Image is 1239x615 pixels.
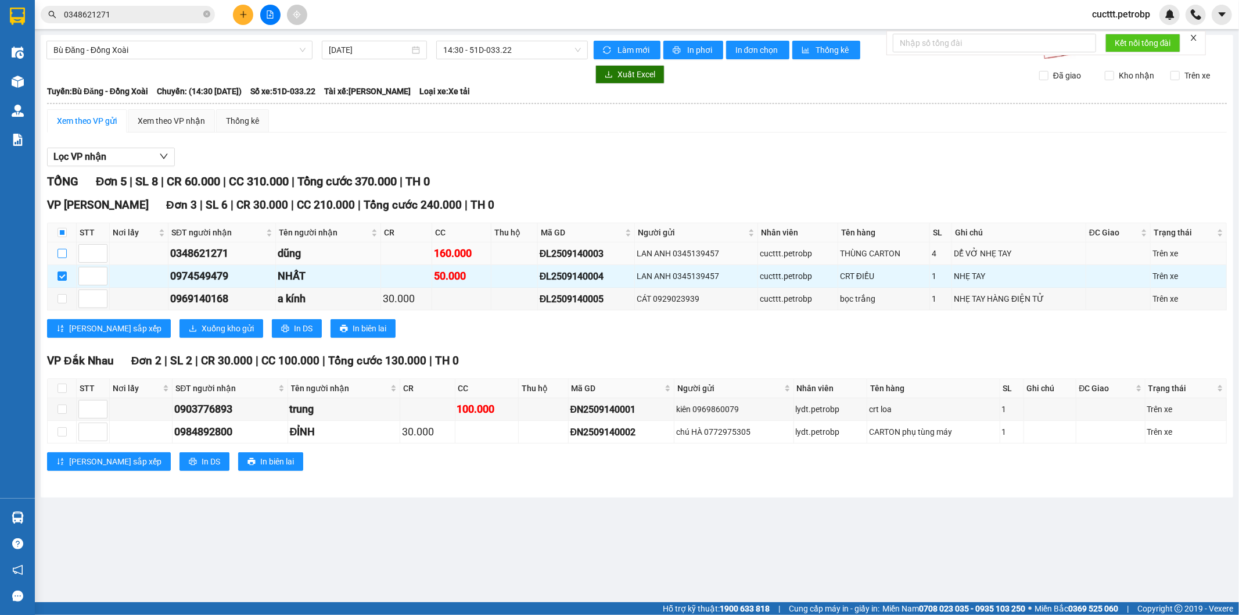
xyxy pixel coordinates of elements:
th: Ghi chú [952,223,1086,242]
th: Nhân viên [758,223,838,242]
span: down [159,152,168,161]
div: Xem theo VP nhận [138,115,205,127]
span: Trạng thái [1148,382,1215,395]
span: notification [12,564,23,575]
span: Lọc VP nhận [53,149,106,164]
input: Nhập số tổng đài [893,34,1096,52]
div: 160.000 [434,245,489,262]
th: Tên hàng [867,379,1000,398]
span: Mã GD [541,226,623,239]
span: Tên người nhận [291,382,389,395]
td: ĐỈNH [288,421,401,444]
div: kiên 0969860079 [676,403,792,416]
button: Lọc VP nhận [47,148,175,166]
span: Miền Bắc [1035,602,1118,615]
button: syncLàm mới [594,41,660,59]
th: SL [1000,379,1024,398]
button: printerIn phơi [663,41,723,59]
span: copyright [1175,605,1183,613]
th: CC [432,223,491,242]
button: Kết nối tổng đài [1105,34,1180,52]
button: bar-chartThống kê [792,41,860,59]
span: Nơi lấy [113,226,156,239]
span: VP [PERSON_NAME] [47,198,149,212]
div: ĐL2509140003 [540,246,633,261]
img: warehouse-icon [12,512,24,524]
span: CC 100.000 [261,354,319,367]
span: | [200,198,203,212]
button: sort-ascending[PERSON_NAME] sắp xếp [47,452,171,471]
th: STT [77,223,110,242]
span: | [778,602,780,615]
span: | [223,174,226,188]
span: caret-down [1217,9,1227,20]
span: Nơi lấy [113,382,160,395]
button: file-add [260,5,281,25]
span: close [1190,34,1198,42]
span: bar-chart [802,46,811,55]
div: a kính [278,291,379,307]
td: ĐN2509140002 [569,421,674,444]
span: Mã GD [572,382,662,395]
th: CR [381,223,432,242]
div: 30.000 [402,424,452,440]
span: CC 210.000 [297,198,355,212]
span: Làm mới [617,44,651,56]
div: 0903776893 [174,401,285,417]
div: NHẸ TAY HÀNG ĐIỆN TỬ [954,292,1084,305]
td: trung [288,398,401,421]
div: Trên xe [1152,292,1224,305]
img: phone-icon [1191,9,1201,20]
span: ĐC Giao [1079,382,1133,395]
span: Loại xe: Xe tải [419,85,470,98]
th: Nhân viên [794,379,867,398]
div: 1 [932,292,950,305]
div: 4 [932,247,950,260]
span: TH 0 [435,354,459,367]
span: printer [281,324,289,334]
span: sync [603,46,613,55]
span: Tên người nhận [279,226,369,239]
span: Cung cấp máy in - giấy in: [789,602,879,615]
span: CR 30.000 [201,354,253,367]
img: solution-icon [12,134,24,146]
td: dũng [276,242,381,265]
td: 0969140168 [168,288,276,310]
button: sort-ascending[PERSON_NAME] sắp xếp [47,319,171,338]
span: SĐT người nhận [171,226,264,239]
span: aim [293,10,301,19]
button: printerIn biên lai [331,319,396,338]
th: Thu hộ [519,379,568,398]
input: 14/09/2025 [329,44,410,56]
span: | [292,174,295,188]
div: Xem theo VP gửi [57,115,117,127]
span: | [161,174,164,188]
span: Kho nhận [1114,69,1159,82]
td: 0348621271 [168,242,276,265]
b: Tuyến: Bù Đăng - Đồng Xoài [47,87,148,96]
div: cucttt.petrobp [760,247,836,260]
strong: 1900 633 818 [720,604,770,613]
img: logo-vxr [10,8,25,25]
button: printerIn biên lai [238,452,303,471]
span: Tổng cước 370.000 [297,174,397,188]
span: | [231,198,234,212]
span: sort-ascending [56,324,64,334]
div: DỂ VỞ NHẸ TAY [954,247,1084,260]
button: printerIn DS [272,319,322,338]
th: Ghi chú [1024,379,1076,398]
span: [PERSON_NAME] sắp xếp [69,322,161,335]
button: downloadXuống kho gửi [179,319,263,338]
span: | [195,354,198,367]
span: | [400,174,403,188]
span: ⚪️ [1028,606,1032,611]
div: 0348621271 [170,245,274,262]
span: | [291,198,294,212]
div: LAN ANH 0345139457 [637,247,756,260]
span: | [429,354,432,367]
span: download [605,70,613,80]
span: Xuống kho gửi [202,322,254,335]
th: Tên hàng [838,223,930,242]
span: In DS [202,455,220,468]
span: Tài xế: [PERSON_NAME] [324,85,411,98]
